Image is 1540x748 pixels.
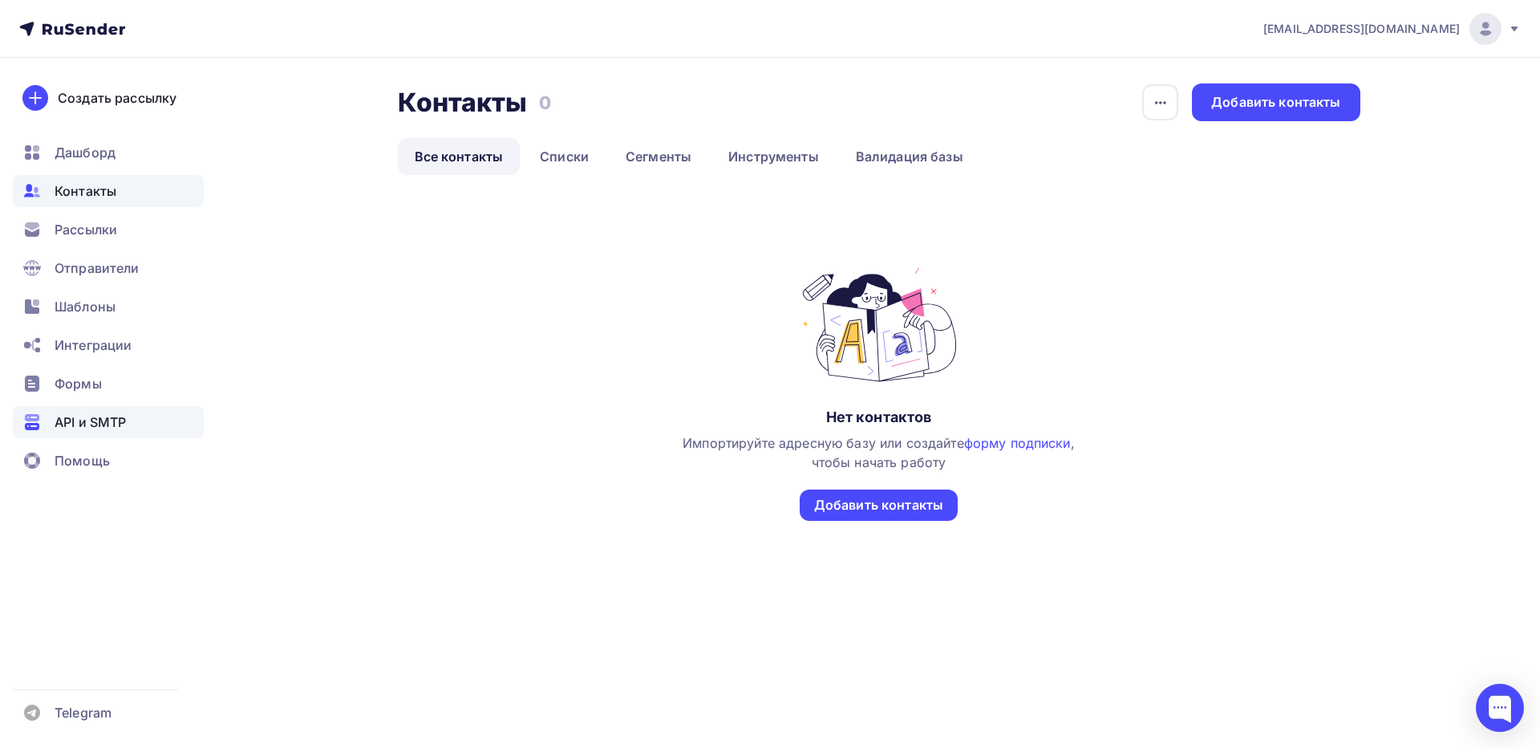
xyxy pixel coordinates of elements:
a: Рассылки [13,213,204,246]
a: форму подписки [964,435,1071,451]
a: Шаблоны [13,291,204,323]
span: Импортируйте адресную базу или создайте , чтобы начать работу [683,435,1075,470]
a: Валидация базы [839,138,980,175]
a: Все контакты [398,138,521,175]
a: [EMAIL_ADDRESS][DOMAIN_NAME] [1263,13,1521,45]
a: Инструменты [711,138,836,175]
h3: 0 [539,91,551,114]
span: Шаблоны [55,297,115,316]
span: API и SMTP [55,413,126,432]
h2: Контакты [398,87,528,119]
span: Контакты [55,181,116,201]
div: Добавить контакты [814,496,943,514]
span: Telegram [55,703,111,722]
a: Списки [523,138,606,175]
a: Контакты [13,175,204,207]
span: Отправители [55,258,140,278]
span: [EMAIL_ADDRESS][DOMAIN_NAME] [1263,21,1460,37]
span: Формы [55,374,102,393]
span: Рассылки [55,220,117,239]
span: Интеграции [55,335,132,355]
a: Сегменты [609,138,708,175]
a: Дашборд [13,136,204,169]
div: Создать рассылку [58,88,176,108]
div: Добавить контакты [1211,93,1340,112]
a: Отправители [13,252,204,284]
a: Формы [13,368,204,400]
span: Дашборд [55,143,115,162]
div: Нет контактов [826,408,932,427]
span: Помощь [55,451,110,470]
